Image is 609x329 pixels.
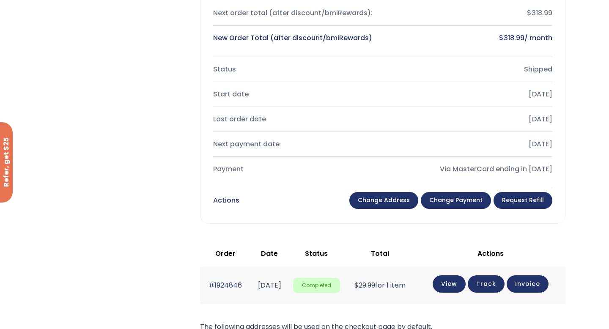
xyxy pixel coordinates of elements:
[390,63,552,75] div: Shipped
[213,138,376,150] div: Next payment date
[215,249,236,258] span: Order
[390,32,552,44] div: / month
[261,249,278,258] span: Date
[494,192,552,209] a: Request Refill
[293,278,340,293] span: Completed
[213,113,376,125] div: Last order date
[354,280,375,290] span: 29.99
[468,275,505,293] a: Track
[499,33,504,43] span: $
[421,192,491,209] a: Change payment
[390,113,552,125] div: [DATE]
[371,249,389,258] span: Total
[213,7,376,19] div: Next order total (after discount/bmiRewards):
[213,163,376,175] div: Payment
[507,275,549,293] a: Invoice
[213,88,376,100] div: Start date
[344,267,416,304] td: for 1 item
[390,88,552,100] div: [DATE]
[208,280,242,290] a: #1924846
[433,275,466,293] a: View
[213,32,376,44] div: New Order Total (after discount/bmiRewards)
[354,280,359,290] span: $
[305,249,328,258] span: Status
[390,7,552,19] div: $318.99
[213,63,376,75] div: Status
[349,192,418,209] a: Change address
[390,163,552,175] div: Via MasterCard ending in [DATE]
[477,249,504,258] span: Actions
[213,195,239,206] div: Actions
[390,138,552,150] div: [DATE]
[499,33,524,43] bdi: 318.99
[258,280,281,290] time: [DATE]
